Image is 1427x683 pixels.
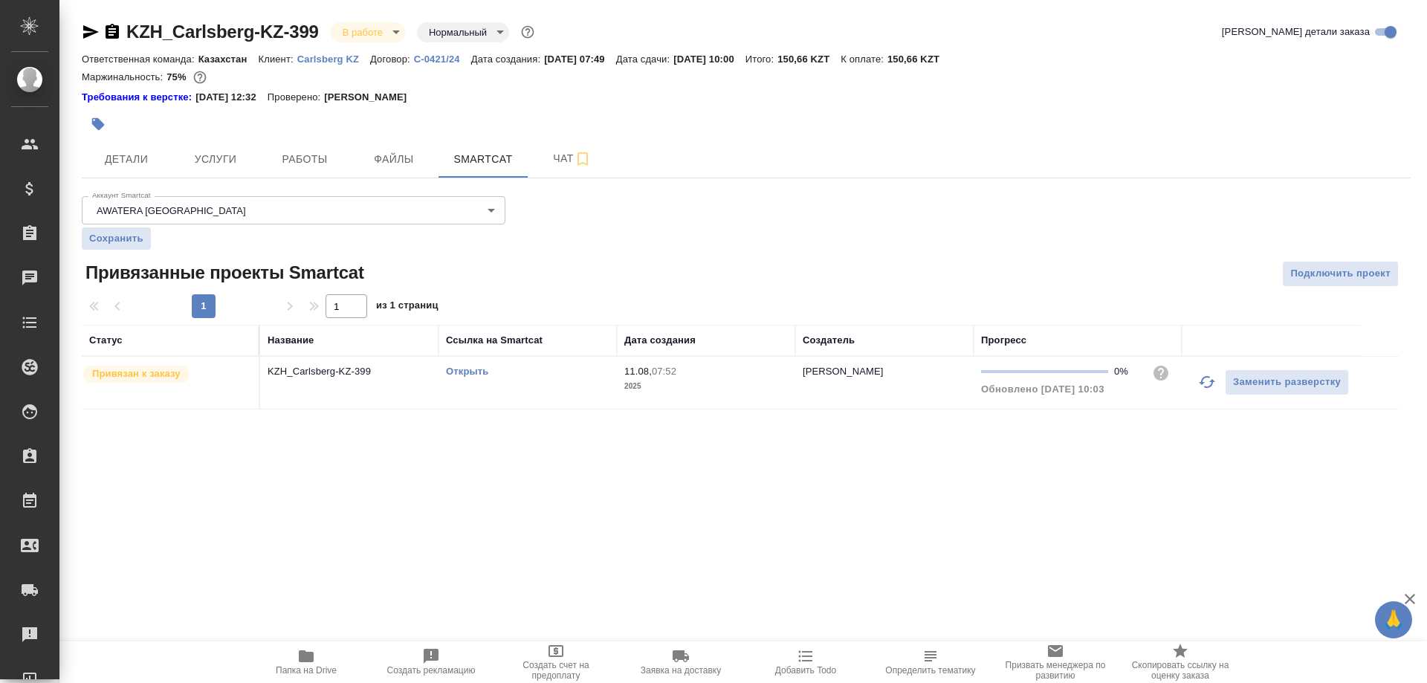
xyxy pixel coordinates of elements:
div: AWATERA [GEOGRAPHIC_DATA] [82,196,505,224]
button: Подключить проект [1282,261,1399,287]
div: Прогресс [981,333,1026,348]
a: KZH_Carlsberg-KZ-399 [126,22,319,42]
p: Итого: [745,54,777,65]
span: 🙏 [1381,604,1406,635]
button: Скопировать ссылку [103,23,121,41]
p: 150,66 KZT [777,54,841,65]
span: Чат [537,149,608,168]
button: 🙏 [1375,601,1412,638]
p: Маржинальность: [82,71,166,82]
p: 150,66 KZT [887,54,951,65]
div: 0% [1114,364,1140,379]
p: Ответственная команда: [82,54,198,65]
a: С-0421/24 [414,52,471,65]
svg: Подписаться [574,150,592,168]
p: С-0421/24 [414,54,471,65]
span: Детали [91,150,162,169]
p: Договор: [370,54,414,65]
p: Carlsberg KZ [297,54,370,65]
p: 2025 [624,379,788,394]
span: Заменить разверстку [1233,374,1341,391]
p: [DATE] 07:49 [544,54,616,65]
p: Привязан к заказу [92,366,181,381]
button: В работе [338,26,387,39]
p: 07:52 [652,366,676,377]
a: Требования к верстке: [82,90,195,105]
p: [DATE] 10:00 [673,54,745,65]
span: Smartcat [447,150,519,169]
p: Дата сдачи: [616,54,673,65]
span: Услуги [180,150,251,169]
div: Ссылка на Smartcat [446,333,543,348]
p: [DATE] 12:32 [195,90,268,105]
span: Подключить проект [1290,265,1391,282]
button: Сохранить [82,227,151,250]
a: Открыть [446,366,488,377]
button: AWATERA [GEOGRAPHIC_DATA] [92,204,250,217]
div: Дата создания [624,333,696,348]
button: Заменить разверстку [1225,369,1349,395]
span: Работы [269,150,340,169]
span: [PERSON_NAME] детали заказа [1222,25,1370,39]
p: 11.08, [624,366,652,377]
span: Сохранить [89,231,143,246]
p: Клиент: [258,54,297,65]
p: К оплате: [841,54,887,65]
span: из 1 страниц [376,297,439,318]
div: Название [268,333,314,348]
p: Проверено: [268,90,325,105]
div: В работе [417,22,509,42]
button: Скопировать ссылку для ЯМессенджера [82,23,100,41]
p: KZH_Carlsberg-KZ-399 [268,364,431,379]
span: Привязанные проекты Smartcat [82,261,364,285]
button: Нормальный [424,26,491,39]
a: Carlsberg KZ [297,52,370,65]
p: Казахстан [198,54,259,65]
p: [PERSON_NAME] [803,366,884,377]
div: Статус [89,333,123,348]
div: Создатель [803,333,855,348]
div: Нажми, чтобы открыть папку с инструкцией [82,90,195,105]
span: Файлы [358,150,430,169]
span: Обновлено [DATE] 10:03 [981,383,1104,395]
button: 4.90 RUB; [190,68,210,87]
button: Обновить прогресс [1189,364,1225,400]
div: В работе [331,22,405,42]
p: [PERSON_NAME] [324,90,418,105]
button: Добавить тэг [82,108,114,140]
p: 75% [166,71,190,82]
p: Дата создания: [471,54,544,65]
